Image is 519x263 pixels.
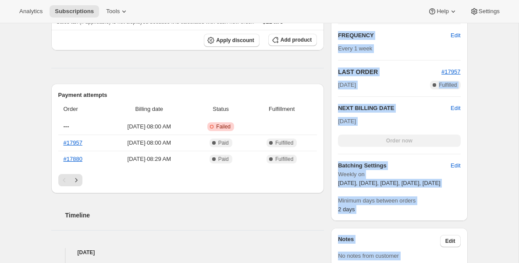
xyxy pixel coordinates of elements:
[50,5,99,18] button: Subscriptions
[218,156,229,163] span: Paid
[51,248,324,257] h4: [DATE]
[268,34,317,46] button: Add product
[439,82,457,89] span: Fulfilled
[451,104,460,113] button: Edit
[338,180,441,186] span: [DATE], [DATE], [DATE], [DATE], [DATE]
[252,105,312,114] span: Fulfillment
[338,68,441,76] h2: LAST ORDER
[338,104,451,113] h2: NEXT BILLING DATE
[338,170,460,179] span: Weekly on
[108,139,190,147] span: [DATE] · 08:00 AM
[108,155,190,163] span: [DATE] · 08:29 AM
[101,5,134,18] button: Tools
[479,8,500,15] span: Settings
[216,123,231,130] span: Failed
[338,235,440,247] h3: Notes
[338,252,399,259] span: No notes from customer
[108,105,190,114] span: Billing date
[437,8,448,15] span: Help
[275,156,293,163] span: Fulfilled
[441,68,460,75] a: #17957
[451,31,460,40] span: Edit
[58,100,106,119] th: Order
[106,8,120,15] span: Tools
[441,68,460,76] button: #17957
[445,238,455,245] span: Edit
[338,206,355,213] span: 2 days
[440,235,461,247] button: Edit
[108,122,190,131] span: [DATE] · 08:00 AM
[423,5,462,18] button: Help
[451,161,460,170] span: Edit
[14,5,48,18] button: Analytics
[281,36,312,43] span: Add product
[58,174,317,186] nav: Pagination
[338,31,451,40] h2: FREQUENCY
[218,139,229,146] span: Paid
[58,91,317,100] h2: Payment attempts
[338,118,356,124] span: [DATE]
[64,156,82,162] a: #17880
[338,45,372,52] span: Every 1 week
[465,5,505,18] button: Settings
[338,81,356,89] span: [DATE]
[195,105,246,114] span: Status
[19,8,43,15] span: Analytics
[338,161,451,170] h6: Batching Settings
[55,8,94,15] span: Subscriptions
[65,211,324,220] h2: Timeline
[445,28,466,43] button: Edit
[204,34,259,47] button: Apply discount
[216,37,254,44] span: Apply discount
[64,123,69,130] span: ---
[445,159,466,173] button: Edit
[64,139,82,146] a: #17957
[338,196,460,205] span: Minimum days between orders
[70,174,82,186] button: Next
[275,139,293,146] span: Fulfilled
